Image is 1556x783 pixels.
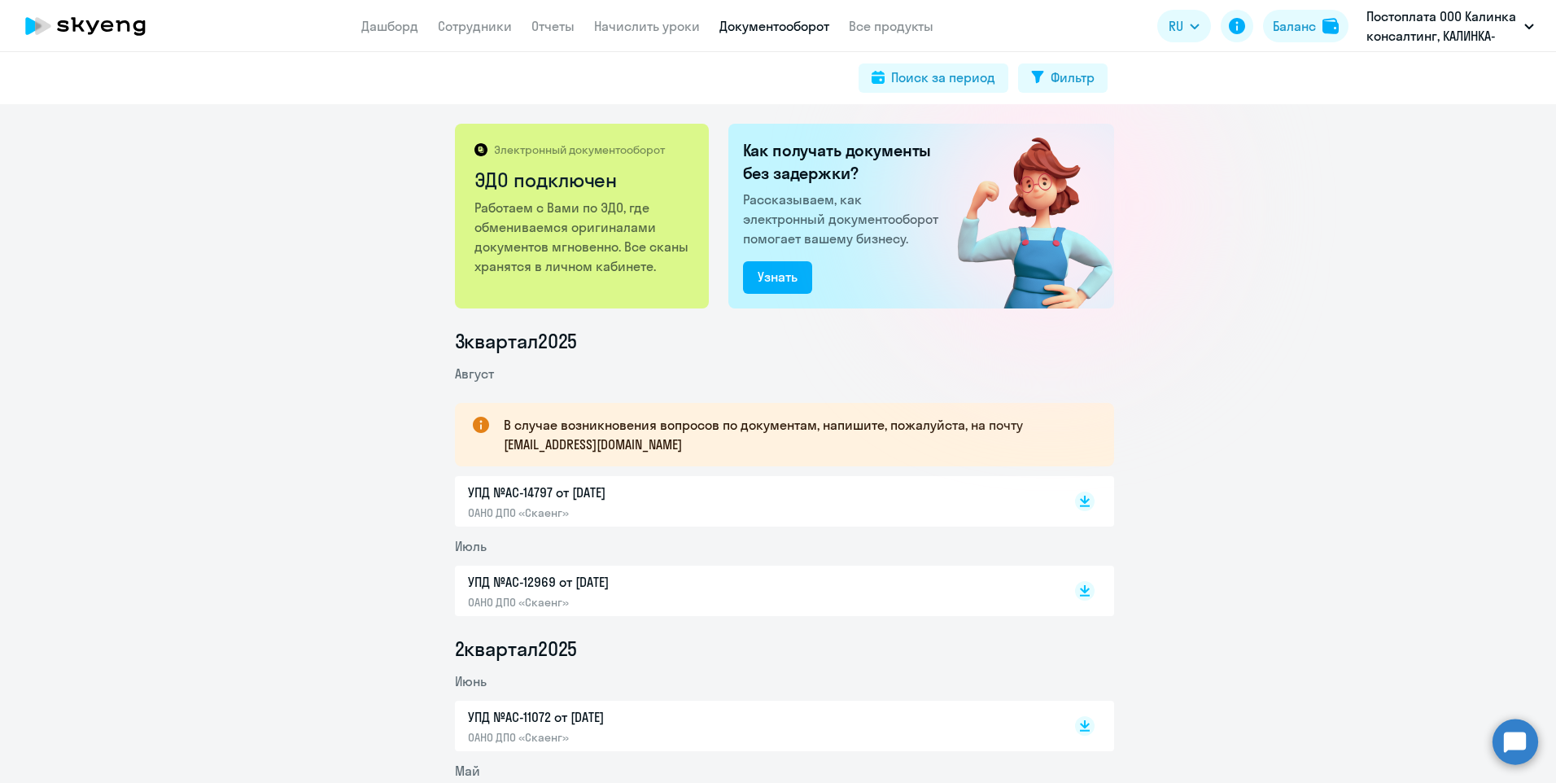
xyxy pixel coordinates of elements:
[468,595,810,610] p: ОАНО ДПО «Скаенг»
[531,18,575,34] a: Отчеты
[468,483,810,502] p: УПД №AC-14797 от [DATE]
[758,267,798,287] div: Узнать
[455,673,487,689] span: Июнь
[474,198,692,276] p: Работаем с Вами по ЭДО, где обмениваемся оригиналами документов мгновенно. Все сканы хранятся в л...
[1157,10,1211,42] button: RU
[1322,18,1339,34] img: balance
[1366,7,1518,46] p: Постоплата ООО Калинка консалтинг, КАЛИНКА-РИЭЛТИ, ООО
[468,572,810,592] p: УПД №AC-12969 от [DATE]
[468,730,810,745] p: ОАНО ДПО «Скаенг»
[494,142,665,157] p: Электронный документооборот
[468,572,1041,610] a: УПД №AC-12969 от [DATE]ОАНО ДПО «Скаенг»
[849,18,933,34] a: Все продукты
[455,763,480,779] span: Май
[468,483,1041,520] a: УПД №AC-14797 от [DATE]ОАНО ДПО «Скаенг»
[468,505,810,520] p: ОАНО ДПО «Скаенг»
[931,124,1114,308] img: connected
[743,139,945,185] h2: Как получать документы без задержки?
[455,365,494,382] span: Август
[1358,7,1542,46] button: Постоплата ООО Калинка консалтинг, КАЛИНКА-РИЭЛТИ, ООО
[455,328,1114,354] li: 3 квартал 2025
[361,18,418,34] a: Дашборд
[719,18,829,34] a: Документооборот
[1018,63,1108,93] button: Фильтр
[455,538,487,554] span: Июль
[455,636,1114,662] li: 2 квартал 2025
[1263,10,1348,42] button: Балансbalance
[1169,16,1183,36] span: RU
[474,167,692,193] h2: ЭДО подключен
[743,190,945,248] p: Рассказываем, как электронный документооборот помогает вашему бизнесу.
[504,415,1085,454] p: В случае возникновения вопросов по документам, напишите, пожалуйста, на почту [EMAIL_ADDRESS][DOM...
[1051,68,1095,87] div: Фильтр
[468,707,810,727] p: УПД №AC-11072 от [DATE]
[891,68,995,87] div: Поиск за период
[1273,16,1316,36] div: Баланс
[468,707,1041,745] a: УПД №AC-11072 от [DATE]ОАНО ДПО «Скаенг»
[438,18,512,34] a: Сотрудники
[594,18,700,34] a: Начислить уроки
[743,261,812,294] button: Узнать
[859,63,1008,93] button: Поиск за период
